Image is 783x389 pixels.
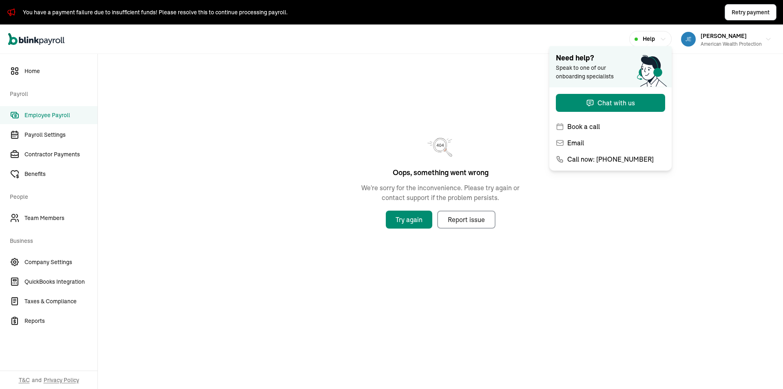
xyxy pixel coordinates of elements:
div: Chat with us [586,98,635,108]
span: [PERSON_NAME] [701,32,747,40]
iframe: Chat Widget [600,61,783,389]
button: Call now: [PHONE_NUMBER] [556,151,665,167]
span: Speak to one of our onboarding specialists [556,64,614,80]
span: Retry payment [732,8,770,17]
button: Book a call [556,118,665,135]
div: American Wealth Protection [701,40,762,48]
span: Need help? [556,53,665,64]
nav: Global [8,27,64,51]
button: Email [556,135,665,151]
div: You have a payment failure due to insufficient funds! Please resolve this to continue processing ... [23,8,288,17]
button: Chat with us [556,94,665,112]
span: Help [643,35,655,43]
